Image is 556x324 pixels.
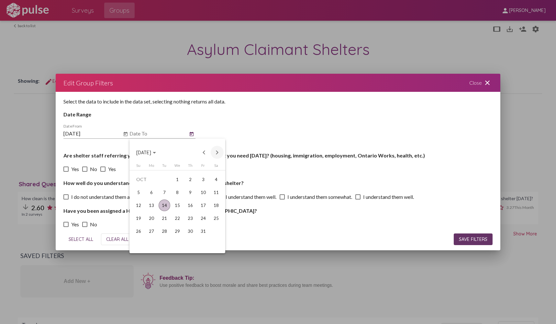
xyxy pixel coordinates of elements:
[145,212,158,225] td: October 20, 2025
[210,187,222,198] div: 11
[184,212,196,224] div: 23
[184,187,196,198] div: 9
[133,212,144,224] div: 19
[171,173,184,186] td: October 1, 2025
[197,174,209,185] div: 3
[184,173,197,186] td: October 2, 2025
[145,199,158,212] td: October 13, 2025
[184,200,196,211] div: 16
[132,199,145,212] td: October 12, 2025
[210,212,223,225] td: October 25, 2025
[172,212,183,224] div: 22
[171,163,184,170] th: Wednesday
[197,199,210,212] td: October 17, 2025
[145,163,158,170] th: Monday
[172,200,183,211] div: 15
[197,186,210,199] td: October 10, 2025
[145,225,158,238] td: October 27, 2025
[172,225,183,237] div: 29
[158,163,171,170] th: Tuesday
[146,225,157,237] div: 27
[133,225,144,237] div: 26
[172,174,183,185] div: 1
[171,225,184,238] td: October 29, 2025
[197,225,210,238] td: October 31, 2025
[211,146,224,159] button: Next month
[145,186,158,199] td: October 6, 2025
[210,186,223,199] td: October 11, 2025
[158,186,171,199] td: October 7, 2025
[210,163,223,170] th: Saturday
[158,212,171,225] td: October 21, 2025
[172,187,183,198] div: 8
[146,187,157,198] div: 6
[158,199,171,212] td: October 14, 2025
[197,225,209,237] div: 31
[132,225,145,238] td: October 26, 2025
[210,200,222,211] div: 18
[184,225,196,237] div: 30
[184,163,197,170] th: Thursday
[210,199,223,212] td: October 18, 2025
[198,146,211,159] button: Previous month
[159,212,170,224] div: 21
[146,200,157,211] div: 13
[133,187,144,198] div: 5
[197,173,210,186] td: October 3, 2025
[197,212,210,225] td: October 24, 2025
[159,200,170,211] div: 14
[197,187,209,198] div: 10
[132,173,171,186] td: OCT
[132,186,145,199] td: October 5, 2025
[197,212,209,224] div: 24
[210,174,222,185] div: 4
[133,200,144,211] div: 12
[131,146,161,159] button: Choose month and year
[184,199,197,212] td: October 16, 2025
[159,187,170,198] div: 7
[158,225,171,238] td: October 28, 2025
[159,225,170,237] div: 28
[184,186,197,199] td: October 9, 2025
[146,212,157,224] div: 20
[171,186,184,199] td: October 8, 2025
[171,212,184,225] td: October 22, 2025
[197,163,210,170] th: Friday
[132,163,145,170] th: Sunday
[210,173,223,186] td: October 4, 2025
[132,212,145,225] td: October 19, 2025
[210,212,222,224] div: 25
[184,212,197,225] td: October 23, 2025
[184,174,196,185] div: 2
[184,225,197,238] td: October 30, 2025
[197,200,209,211] div: 17
[171,199,184,212] td: October 15, 2025
[136,150,151,156] span: [DATE]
